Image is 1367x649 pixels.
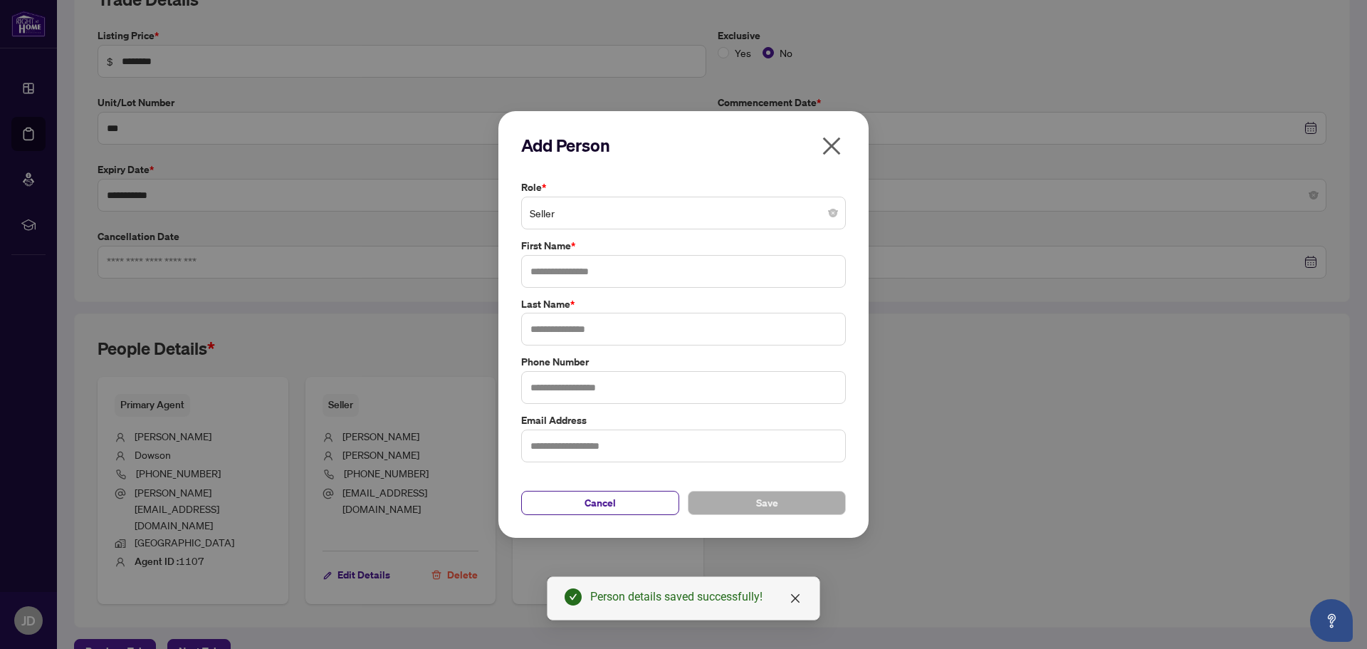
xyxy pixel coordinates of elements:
span: Cancel [585,492,616,514]
label: Role [521,180,846,195]
span: close [790,593,801,604]
div: Person details saved successfully! [590,588,802,606]
span: close [820,135,843,157]
label: Email Address [521,412,846,428]
label: Last Name [521,296,846,312]
button: Open asap [1310,599,1353,642]
button: Save [688,491,846,515]
h2: Add Person [521,134,846,157]
button: Cancel [521,491,679,515]
span: check-circle [565,588,582,606]
span: close-circle [829,209,837,217]
label: Phone Number [521,354,846,370]
label: First Name [521,238,846,254]
a: Close [787,591,803,606]
span: Seller [530,199,837,227]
